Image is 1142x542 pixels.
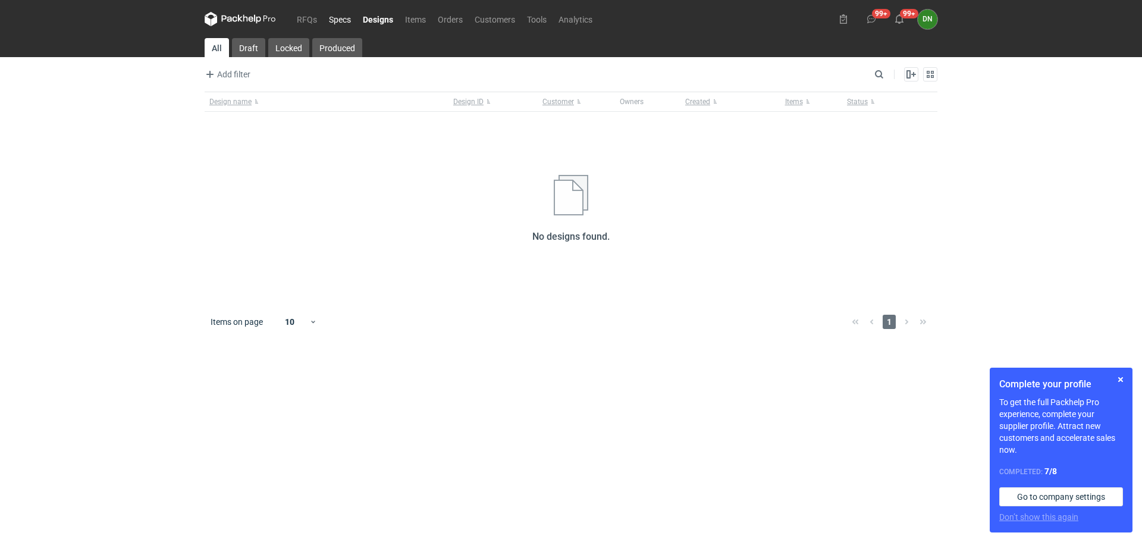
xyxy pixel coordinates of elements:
[918,10,937,29] div: Dawid Nowak
[883,315,896,329] span: 1
[211,316,263,328] span: Items on page
[553,12,598,26] a: Analytics
[312,38,362,57] a: Produced
[532,230,610,244] h2: No designs found.
[1113,372,1128,387] button: Skip for now
[999,487,1123,506] a: Go to company settings
[918,10,937,29] button: DN
[999,396,1123,456] p: To get the full Packhelp Pro experience, complete your supplier profile. Attract new customers an...
[999,511,1078,523] button: Don’t show this again
[323,12,357,26] a: Specs
[291,12,323,26] a: RFQs
[271,314,309,330] div: 10
[202,67,251,82] button: Add filter
[469,12,521,26] a: Customers
[205,12,276,26] svg: Packhelp Pro
[432,12,469,26] a: Orders
[203,67,250,82] span: Add filter
[521,12,553,26] a: Tools
[232,38,265,57] a: Draft
[862,10,881,29] button: 99+
[205,38,229,57] a: All
[1044,466,1057,476] strong: 7 / 8
[890,10,909,29] button: 99+
[872,67,910,82] input: Search
[999,465,1123,478] div: Completed:
[268,38,309,57] a: Locked
[999,377,1123,391] h1: Complete your profile
[357,12,399,26] a: Designs
[399,12,432,26] a: Items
